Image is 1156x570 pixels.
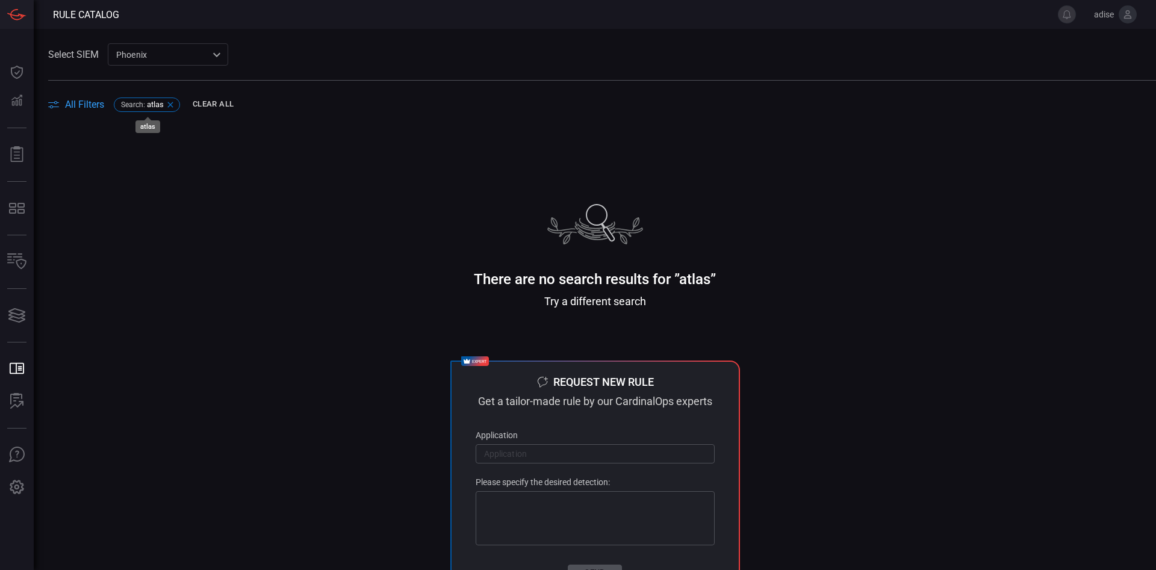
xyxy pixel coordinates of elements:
[476,478,715,486] p: Please specify the desired detection:
[147,100,164,109] span: atlas
[190,95,237,114] button: Clear All
[553,377,654,388] div: Request new rule
[48,49,99,60] label: Select SIEM
[414,295,775,308] div: Try a different search
[476,442,715,465] input: Application
[2,301,31,330] button: Cards
[1081,10,1114,19] span: adise
[414,271,775,288] div: There are no search results for ”atlas”
[2,473,31,502] button: Preferences
[48,99,104,110] button: All Filters
[2,355,31,383] button: Rule Catalog
[140,123,155,131] div: atlas
[53,9,119,20] span: Rule Catalog
[2,58,31,87] button: Dashboard
[65,99,104,110] span: All Filters
[2,387,31,416] button: ALERT ANALYSIS
[2,247,31,276] button: Inventory
[2,140,31,169] button: Reports
[2,441,31,469] button: Ask Us A Question
[476,396,715,407] div: Get a tailor-made rule by our CardinalOps experts
[476,431,715,439] p: Application
[121,101,145,109] span: Search :
[116,49,209,61] p: Phoenix
[2,194,31,223] button: MITRE - Detection Posture
[472,358,486,364] span: expert
[2,87,31,116] button: Detections
[114,98,180,112] div: Search:atlas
